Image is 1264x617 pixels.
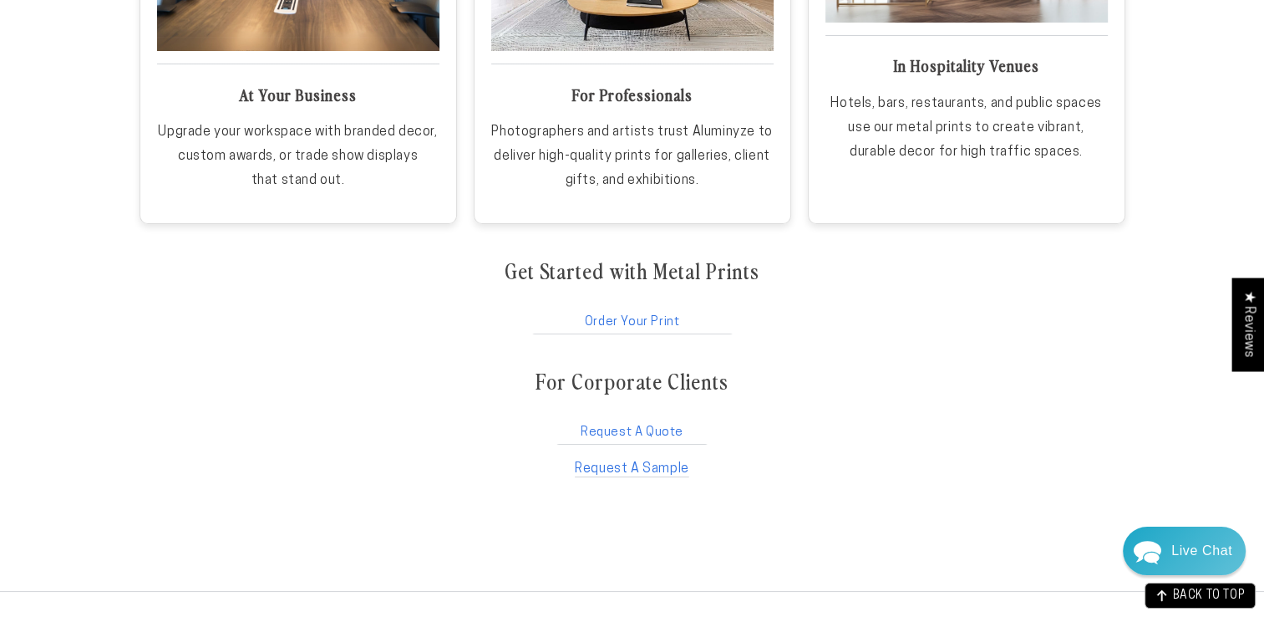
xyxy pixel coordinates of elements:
h3: At Your Business [157,84,439,105]
a: Request A Sample [575,462,689,477]
a: Order Your Print [530,303,734,334]
h3: In Hospitality Venues [825,55,1108,76]
p: Upgrade your workspace with branded decor, custom awards, or trade show displays that stand out. [157,120,439,192]
a: Aluminyze Pros [491,49,774,64]
h3: For Professionals [491,84,774,105]
div: Chat widget toggle [1123,527,1246,575]
span: BACK TO TOP [1172,590,1245,602]
p: Photographers and artists trust Aluminyze to deliver high-quality prints for galleries, client gi... [491,120,774,192]
div: Click to open Judge.me floating reviews tab [1232,278,1264,370]
a: Request A Quote [555,413,709,445]
h2: Get Started with Metal Prints [505,258,759,285]
div: Contact Us Directly [1171,527,1232,575]
p: Hotels, bars, restaurants, and public spaces use our metal prints to create vibrant, durable deco... [825,92,1108,164]
h2: For Corporate Clients [536,368,728,395]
